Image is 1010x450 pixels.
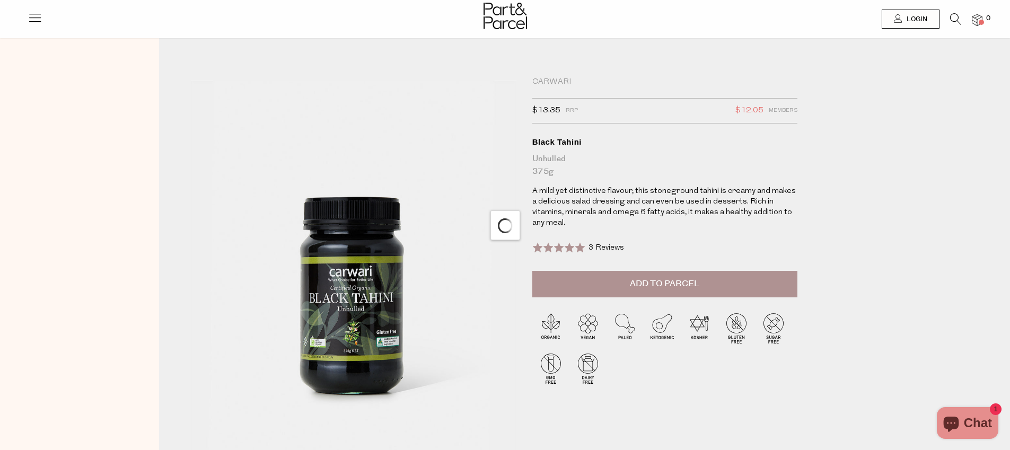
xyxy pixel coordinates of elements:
[569,310,607,347] img: P_P-ICONS-Live_Bec_V11_Vegan.svg
[904,15,927,24] span: Login
[630,278,699,290] span: Add to Parcel
[607,310,644,347] img: P_P-ICONS-Live_Bec_V11_Paleo.svg
[769,104,797,118] span: Members
[589,244,624,252] span: 3 Reviews
[532,350,569,387] img: P_P-ICONS-Live_Bec_V11_GMO_Free.svg
[718,310,755,347] img: P_P-ICONS-Live_Bec_V11_Gluten_Free.svg
[532,104,560,118] span: $13.35
[532,77,797,87] div: Carwari
[735,104,763,118] span: $12.05
[532,186,797,228] p: A mild yet distinctive flavour, this stoneground tahini is creamy and makes a delicious salad dre...
[532,137,797,147] div: Black Tahini
[532,271,797,297] button: Add to Parcel
[972,14,982,25] a: 0
[569,350,607,387] img: P_P-ICONS-Live_Bec_V11_Dairy_Free.svg
[983,14,993,23] span: 0
[566,104,578,118] span: RRP
[644,310,681,347] img: P_P-ICONS-Live_Bec_V11_Ketogenic.svg
[532,153,797,178] div: Unhulled 375g
[755,310,792,347] img: P_P-ICONS-Live_Bec_V11_Sugar_Free.svg
[484,3,527,29] img: Part&Parcel
[681,310,718,347] img: P_P-ICONS-Live_Bec_V11_Kosher.svg
[882,10,939,29] a: Login
[934,407,1002,442] inbox-online-store-chat: Shopify online store chat
[532,310,569,347] img: P_P-ICONS-Live_Bec_V11_Organic.svg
